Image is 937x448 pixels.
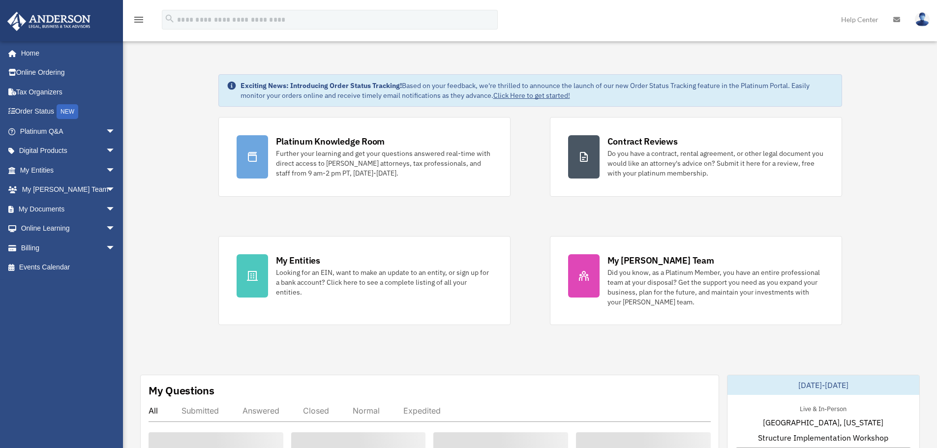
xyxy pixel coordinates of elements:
span: arrow_drop_down [106,180,125,200]
span: arrow_drop_down [106,160,125,180]
a: My Entities Looking for an EIN, want to make an update to an entity, or sign up for a bank accoun... [218,236,511,325]
div: Did you know, as a Platinum Member, you have an entire professional team at your disposal? Get th... [607,268,824,307]
a: Events Calendar [7,258,130,277]
a: My Entitiesarrow_drop_down [7,160,130,180]
div: My [PERSON_NAME] Team [607,254,714,267]
a: Tax Organizers [7,82,130,102]
span: arrow_drop_down [106,238,125,258]
a: My Documentsarrow_drop_down [7,199,130,219]
a: Online Ordering [7,63,130,83]
div: Looking for an EIN, want to make an update to an entity, or sign up for a bank account? Click her... [276,268,492,297]
i: search [164,13,175,24]
a: Digital Productsarrow_drop_down [7,141,130,161]
div: My Entities [276,254,320,267]
a: My [PERSON_NAME] Teamarrow_drop_down [7,180,130,200]
div: Contract Reviews [607,135,678,148]
a: menu [133,17,145,26]
div: Live & In-Person [792,403,854,413]
span: arrow_drop_down [106,141,125,161]
div: Based on your feedback, we're thrilled to announce the launch of our new Order Status Tracking fe... [241,81,834,100]
i: menu [133,14,145,26]
div: All [149,406,158,416]
a: Billingarrow_drop_down [7,238,130,258]
a: Order StatusNEW [7,102,130,122]
span: Structure Implementation Workshop [758,432,888,444]
span: arrow_drop_down [106,121,125,142]
img: Anderson Advisors Platinum Portal [4,12,93,31]
div: [DATE]-[DATE] [727,375,919,395]
div: Closed [303,406,329,416]
span: arrow_drop_down [106,219,125,239]
a: Contract Reviews Do you have a contract, rental agreement, or other legal document you would like... [550,117,842,197]
div: Expedited [403,406,441,416]
a: Home [7,43,125,63]
div: Answered [242,406,279,416]
strong: Exciting News: Introducing Order Status Tracking! [241,81,402,90]
a: My [PERSON_NAME] Team Did you know, as a Platinum Member, you have an entire professional team at... [550,236,842,325]
div: NEW [57,104,78,119]
div: Further your learning and get your questions answered real-time with direct access to [PERSON_NAM... [276,149,492,178]
a: Platinum Knowledge Room Further your learning and get your questions answered real-time with dire... [218,117,511,197]
div: Do you have a contract, rental agreement, or other legal document you would like an attorney's ad... [607,149,824,178]
a: Online Learningarrow_drop_down [7,219,130,239]
img: User Pic [915,12,930,27]
div: Platinum Knowledge Room [276,135,385,148]
a: Platinum Q&Aarrow_drop_down [7,121,130,141]
div: Normal [353,406,380,416]
a: Click Here to get started! [493,91,570,100]
div: My Questions [149,383,214,398]
div: Submitted [181,406,219,416]
span: [GEOGRAPHIC_DATA], [US_STATE] [763,417,883,428]
span: arrow_drop_down [106,199,125,219]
